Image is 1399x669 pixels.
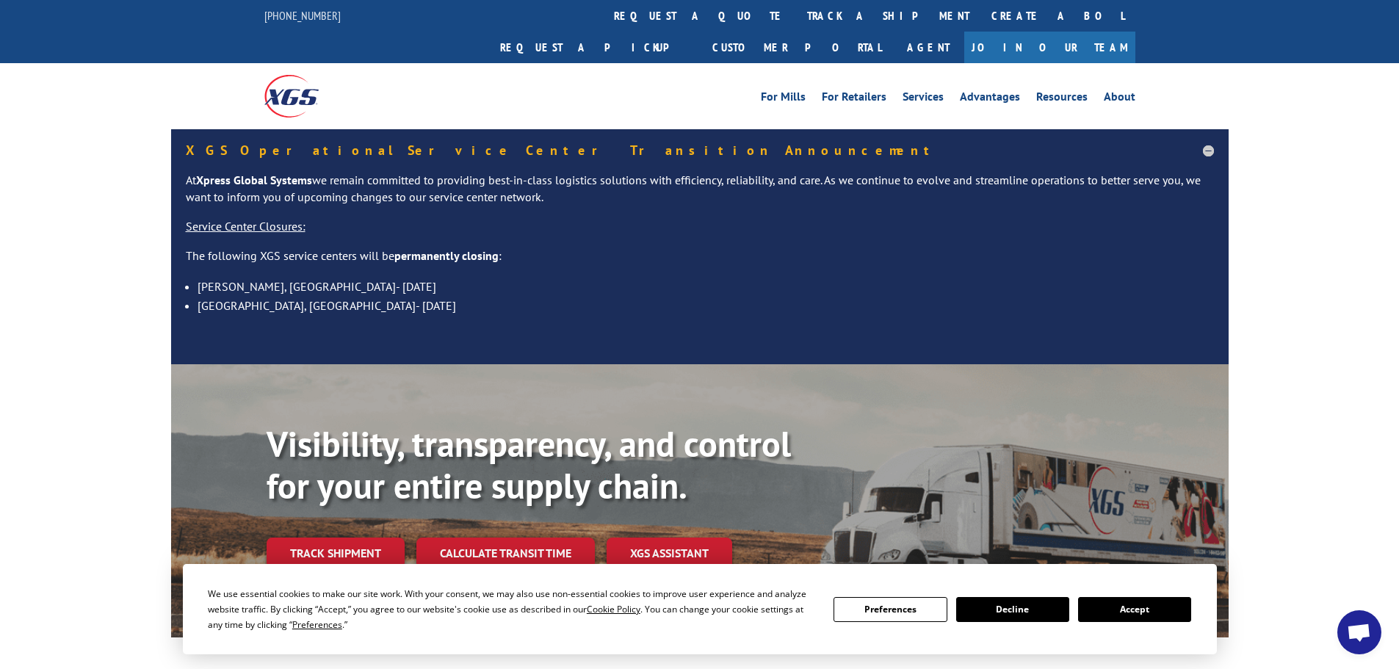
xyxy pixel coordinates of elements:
[607,538,732,569] a: XGS ASSISTANT
[1036,91,1088,107] a: Resources
[208,586,816,632] div: We use essential cookies to make our site work. With your consent, we may also use non-essential ...
[394,248,499,263] strong: permanently closing
[834,597,947,622] button: Preferences
[1078,597,1191,622] button: Accept
[964,32,1135,63] a: Join Our Team
[267,538,405,568] a: Track shipment
[416,538,595,569] a: Calculate transit time
[960,91,1020,107] a: Advantages
[761,91,806,107] a: For Mills
[1337,610,1381,654] a: Open chat
[587,603,640,615] span: Cookie Policy
[198,296,1214,315] li: [GEOGRAPHIC_DATA], [GEOGRAPHIC_DATA]- [DATE]
[892,32,964,63] a: Agent
[701,32,892,63] a: Customer Portal
[292,618,342,631] span: Preferences
[198,277,1214,296] li: [PERSON_NAME], [GEOGRAPHIC_DATA]- [DATE]
[186,219,306,234] u: Service Center Closures:
[183,564,1217,654] div: Cookie Consent Prompt
[264,8,341,23] a: [PHONE_NUMBER]
[956,597,1069,622] button: Decline
[822,91,886,107] a: For Retailers
[186,172,1214,219] p: At we remain committed to providing best-in-class logistics solutions with efficiency, reliabilit...
[186,144,1214,157] h5: XGS Operational Service Center Transition Announcement
[186,247,1214,277] p: The following XGS service centers will be :
[196,173,312,187] strong: Xpress Global Systems
[903,91,944,107] a: Services
[267,421,791,509] b: Visibility, transparency, and control for your entire supply chain.
[1104,91,1135,107] a: About
[489,32,701,63] a: Request a pickup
